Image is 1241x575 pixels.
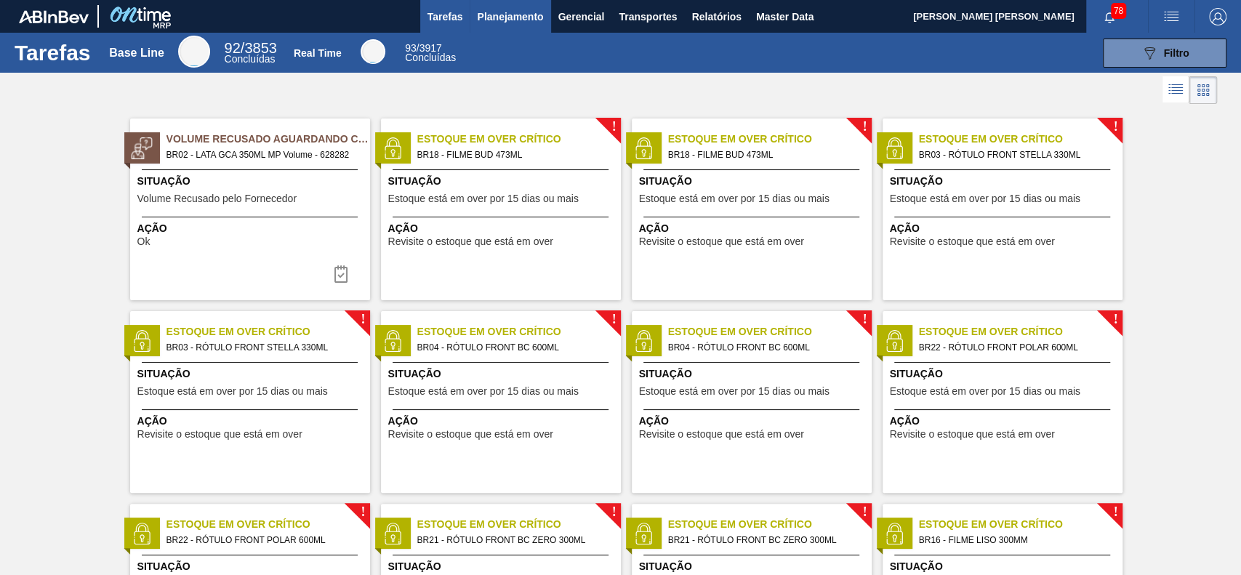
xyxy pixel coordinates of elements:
[1162,8,1180,25] img: userActions
[1209,8,1226,25] img: Logout
[361,314,365,325] span: !
[639,221,868,236] span: Ação
[137,366,366,382] span: Situação
[137,174,366,189] span: Situação
[668,517,872,532] span: Estoque em Over Crítico
[137,221,366,236] span: Ação
[639,429,804,440] span: Revisite o estoque que está em over
[611,507,616,518] span: !
[19,10,89,23] img: TNhmsLtSVTkK8tSr43FrP2fwEKptu5GPRR3wAAAABJRU5ErkJggg==
[324,260,358,289] button: icon-task-complete
[427,8,463,25] span: Tarefas
[388,429,553,440] span: Revisite o estoque que está em over
[1113,314,1117,325] span: !
[477,8,543,25] span: Planejamento
[1113,507,1117,518] span: !
[388,414,617,429] span: Ação
[639,559,868,574] span: Situação
[294,47,342,59] div: Real Time
[405,42,417,54] span: 93
[639,236,804,247] span: Revisite o estoque que está em over
[109,47,164,60] div: Base Line
[632,523,654,544] img: status
[632,137,654,159] img: status
[1103,39,1226,68] button: Filtro
[862,507,867,518] span: !
[137,414,366,429] span: Ação
[890,429,1055,440] span: Revisite o estoque que está em over
[883,523,905,544] img: status
[417,339,609,355] span: BR04 - RÓTULO FRONT BC 600ML
[388,221,617,236] span: Ação
[131,330,153,352] img: status
[137,236,150,247] span: Ok
[405,42,442,54] span: / 3917
[388,366,617,382] span: Situação
[668,339,860,355] span: BR04 - RÓTULO FRONT BC 600ML
[137,386,328,397] span: Estoque está em over por 15 dias ou mais
[405,44,456,63] div: Real Time
[417,517,621,532] span: Estoque em Over Crítico
[388,174,617,189] span: Situação
[166,532,358,548] span: BR22 - RÓTULO FRONT POLAR 600ML
[668,532,860,548] span: BR21 - RÓTULO FRONT BC ZERO 300ML
[668,324,872,339] span: Estoque em Over Crítico
[919,147,1111,163] span: BR03 - RÓTULO FRONT STELLA 330ML
[178,36,210,68] div: Base Line
[919,324,1122,339] span: Estoque em Over Crítico
[890,386,1080,397] span: Estoque está em over por 15 dias ou mais
[1113,121,1117,132] span: !
[131,137,153,159] img: status
[639,193,830,204] span: Estoque está em over por 15 dias ou mais
[137,193,297,204] span: Volume Recusado pelo Fornecedor
[883,137,905,159] img: status
[332,265,350,283] img: icon-task-complete
[890,366,1119,382] span: Situação
[166,132,370,147] span: Volume Recusado Aguardando Ciência
[388,193,579,204] span: Estoque está em over por 15 dias ou mais
[639,386,830,397] span: Estoque está em over por 15 dias ou mais
[137,429,302,440] span: Revisite o estoque que está em over
[1189,76,1217,104] div: Visão em Cards
[862,314,867,325] span: !
[417,532,609,548] span: BR21 - RÓTULO FRONT BC ZERO 300ML
[388,236,553,247] span: Revisite o estoque que está em over
[225,42,277,64] div: Base Line
[639,174,868,189] span: Situação
[756,8,814,25] span: Master Data
[324,260,358,289] div: Completar tarefa: 30328469
[388,386,579,397] span: Estoque está em over por 15 dias ou mais
[417,132,621,147] span: Estoque em Over Crítico
[919,517,1122,532] span: Estoque em Over Crítico
[611,121,616,132] span: !
[919,532,1111,548] span: BR16 - FILME LISO 300MM
[919,339,1111,355] span: BR22 - RÓTULO FRONT POLAR 600ML
[417,147,609,163] span: BR18 - FILME BUD 473ML
[166,517,370,532] span: Estoque em Over Crítico
[15,44,91,61] h1: Tarefas
[225,40,241,56] span: 92
[131,523,153,544] img: status
[639,414,868,429] span: Ação
[668,147,860,163] span: BR18 - FILME BUD 473ML
[1164,47,1189,59] span: Filtro
[166,339,358,355] span: BR03 - RÓTULO FRONT STELLA 330ML
[890,414,1119,429] span: Ação
[1162,76,1189,104] div: Visão em Lista
[632,330,654,352] img: status
[890,559,1119,574] span: Situação
[382,523,403,544] img: status
[862,121,867,132] span: !
[919,132,1122,147] span: Estoque em Over Crítico
[166,147,358,163] span: BR02 - LATA GCA 350ML MP Volume - 628282
[611,314,616,325] span: !
[619,8,677,25] span: Transportes
[382,137,403,159] img: status
[890,221,1119,236] span: Ação
[361,39,385,64] div: Real Time
[1111,3,1126,19] span: 78
[890,174,1119,189] span: Situação
[883,330,905,352] img: status
[691,8,741,25] span: Relatórios
[405,52,456,63] span: Concluídas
